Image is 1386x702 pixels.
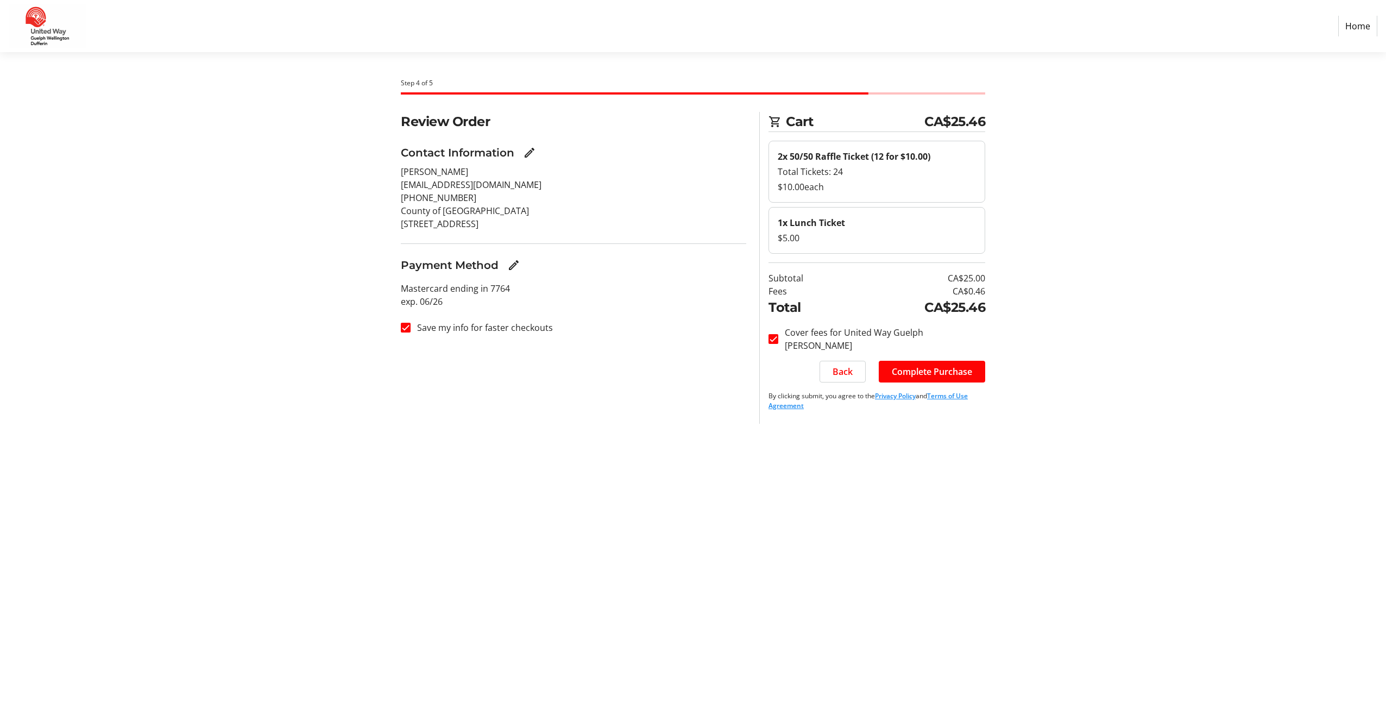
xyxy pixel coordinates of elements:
label: Save my info for faster checkouts [411,321,553,334]
td: CA$0.46 [847,285,985,298]
div: $10.00 each [778,180,976,193]
h3: Payment Method [401,257,499,273]
p: County of [GEOGRAPHIC_DATA] [401,204,746,217]
a: Privacy Policy [875,391,916,400]
label: Cover fees for United Way Guelph [PERSON_NAME] [778,326,985,352]
span: CA$25.46 [924,112,985,131]
button: Complete Purchase [879,361,985,383]
strong: 2x 50/50 Raffle Ticket (12 for $10.00) [778,151,930,162]
a: Terms of Use Agreement [768,391,968,410]
div: Step 4 of 5 [401,78,985,88]
p: [STREET_ADDRESS] [401,217,746,230]
p: [PERSON_NAME] [401,165,746,178]
td: CA$25.00 [847,272,985,285]
div: $5.00 [778,231,976,245]
td: Fees [768,285,847,298]
span: Complete Purchase [892,365,972,378]
button: Back [820,361,866,383]
h2: Review Order [401,112,746,131]
p: Mastercard ending in 7764 exp. 06/26 [401,282,746,308]
img: United Way Guelph Wellington Dufferin's Logo [9,4,86,48]
td: CA$25.46 [847,298,985,317]
span: Back [833,365,853,378]
td: Subtotal [768,272,847,285]
p: [PHONE_NUMBER] [401,191,746,204]
td: Total [768,298,847,317]
strong: 1x Lunch Ticket [778,217,845,229]
p: By clicking submit, you agree to the and [768,391,985,411]
p: [EMAIL_ADDRESS][DOMAIN_NAME] [401,178,746,191]
div: Total Tickets: 24 [778,165,976,178]
h3: Contact Information [401,145,514,161]
span: Cart [786,112,924,131]
a: Home [1338,16,1377,36]
button: Edit Payment Method [503,254,525,276]
button: Edit Contact Information [519,142,540,164]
